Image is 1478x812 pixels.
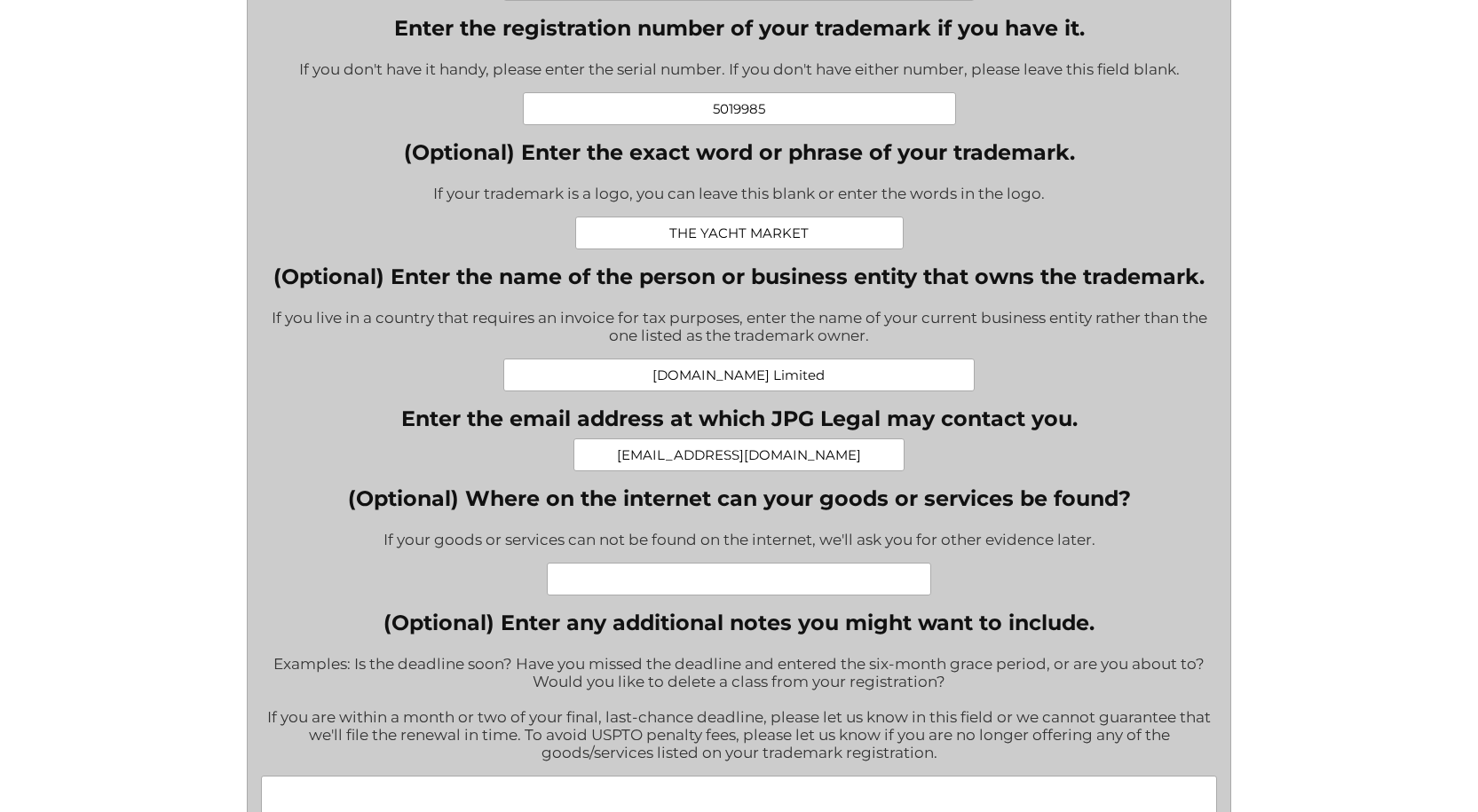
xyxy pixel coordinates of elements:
div: If you don't have it handy, please enter the serial number. If you don't have either number, plea... [299,49,1180,92]
label: Enter the registration number of your trademark if you have it. [299,15,1180,41]
div: Examples: Is the deadline soon? Have you missed the deadline and entered the six-month grace peri... [261,643,1217,776]
label: (Optional) Enter the exact word or phrase of your trademark. [404,139,1075,165]
div: If you live in a country that requires an invoice for tax purposes, enter the name of your curren... [261,297,1217,359]
div: If your trademark is a logo, you can leave this blank or enter the words in the logo. [404,173,1075,217]
label: (Optional) Enter any additional notes you might want to include. [261,610,1217,635]
label: (Optional) Where on the internet can your goods or services be found? [348,485,1131,511]
label: (Optional) Enter the name of the person or business entity that owns the trademark. [261,264,1217,289]
label: Enter the email address at which JPG Legal may contact you. [401,406,1078,431]
div: If your goods or services can not be found on the internet, we'll ask you for other evidence later. [348,519,1131,563]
